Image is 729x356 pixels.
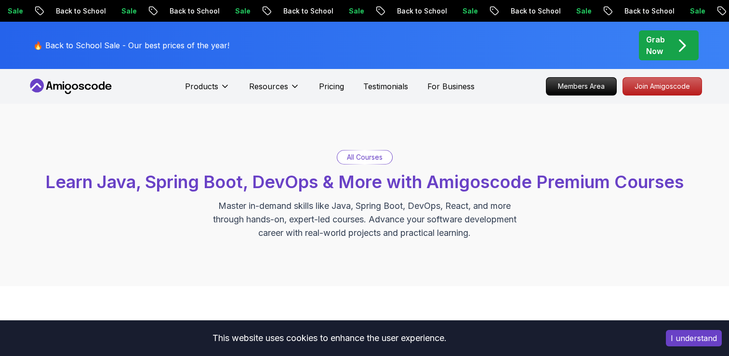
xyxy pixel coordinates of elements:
p: Sale [225,6,256,16]
p: Join Amigoscode [623,78,702,95]
p: Sale [112,6,143,16]
p: Back to School [46,6,112,16]
a: For Business [427,81,475,92]
p: Sale [339,6,370,16]
span: Learn Java, Spring Boot, DevOps & More with Amigoscode Premium Courses [45,171,684,192]
button: Accept cookies [666,330,722,346]
p: Back to School [387,6,453,16]
a: Members Area [546,77,617,96]
p: Members Area [546,78,616,95]
p: Products [185,81,218,92]
button: Products [185,81,230,100]
p: Sale [453,6,484,16]
p: Back to School [501,6,567,16]
a: Pricing [319,81,344,92]
p: Back to School [615,6,680,16]
button: Resources [249,81,300,100]
p: Sale [680,6,711,16]
p: Sale [567,6,597,16]
p: Resources [249,81,288,92]
p: Grab Now [646,34,665,57]
div: This website uses cookies to enhance the user experience. [7,328,651,349]
p: Master in-demand skills like Java, Spring Boot, DevOps, React, and more through hands-on, expert-... [203,199,527,240]
p: Back to School [274,6,339,16]
a: Testimonials [363,81,408,92]
p: Back to School [160,6,225,16]
p: 🔥 Back to School Sale - Our best prices of the year! [33,40,229,51]
p: All Courses [347,152,383,162]
a: Join Amigoscode [623,77,702,96]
